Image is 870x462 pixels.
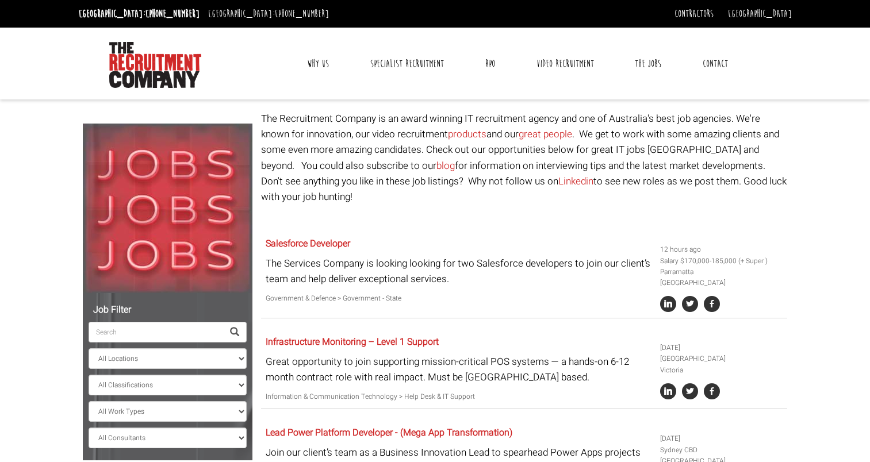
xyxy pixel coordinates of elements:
[477,49,504,78] a: RPO
[528,49,603,78] a: Video Recruitment
[660,342,783,353] li: [DATE]
[660,267,783,288] li: Parramatta [GEOGRAPHIC_DATA]
[145,7,200,20] a: [PHONE_NUMBER]
[205,5,332,23] li: [GEOGRAPHIC_DATA]:
[694,49,737,78] a: Contact
[448,127,486,141] a: products
[519,127,572,141] a: great people
[266,237,350,251] a: Salesforce Developer
[660,256,783,267] li: Salary $170,000-185,000 (+ Super )
[266,293,651,304] p: Government & Defence > Government - State
[728,7,792,20] a: [GEOGRAPHIC_DATA]
[266,426,512,440] a: Lead Power Platform Developer - (Mega App Transformation)
[83,124,252,293] img: Jobs, Jobs, Jobs
[660,433,783,444] li: [DATE]
[436,159,455,173] a: blog
[275,7,329,20] a: [PHONE_NUMBER]
[89,322,223,342] input: Search
[89,305,247,315] h5: Job Filter
[674,7,714,20] a: Contractors
[76,5,202,23] li: [GEOGRAPHIC_DATA]:
[626,49,670,78] a: The Jobs
[261,111,787,205] p: The Recruitment Company is an award winning IT recruitment agency and one of Australia's best job...
[298,49,338,78] a: Why Us
[266,354,651,385] p: Great opportunity to join supporting mission-critical POS systems — a hands-on 6-12 month contrac...
[109,42,201,88] img: The Recruitment Company
[266,335,439,349] a: Infrastructure Monitoring – Level 1 Support
[558,174,593,188] a: Linkedin
[660,353,783,375] li: [GEOGRAPHIC_DATA] Victoria
[660,244,783,255] li: 12 hours ago
[266,256,651,287] p: The Services Company is looking looking for two Salesforce developers to join our client’s team a...
[362,49,453,78] a: Specialist Recruitment
[266,391,651,402] p: Information & Communication Technology > Help Desk & IT Support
